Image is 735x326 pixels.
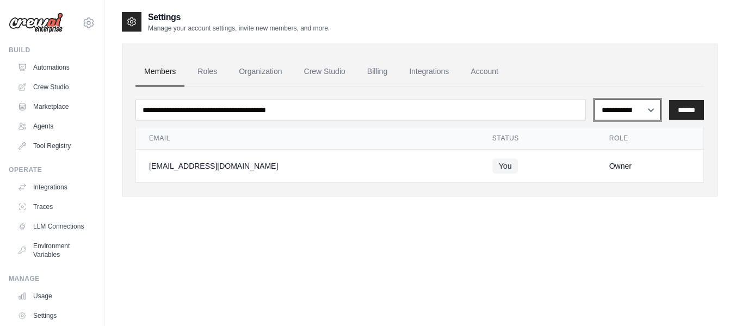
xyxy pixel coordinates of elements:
[9,274,95,283] div: Manage
[13,218,95,235] a: LLM Connections
[400,57,458,87] a: Integrations
[149,161,466,171] div: [EMAIL_ADDRESS][DOMAIN_NAME]
[189,57,226,87] a: Roles
[13,179,95,196] a: Integrations
[148,24,330,33] p: Manage your account settings, invite new members, and more.
[609,161,690,171] div: Owner
[13,59,95,76] a: Automations
[359,57,396,87] a: Billing
[135,57,184,87] a: Members
[13,198,95,216] a: Traces
[13,307,95,324] a: Settings
[13,78,95,96] a: Crew Studio
[13,98,95,115] a: Marketplace
[230,57,291,87] a: Organization
[9,165,95,174] div: Operate
[13,137,95,155] a: Tool Registry
[148,11,330,24] h2: Settings
[9,13,63,33] img: Logo
[295,57,354,87] a: Crew Studio
[136,127,479,150] th: Email
[492,158,518,174] span: You
[596,127,703,150] th: Role
[462,57,507,87] a: Account
[479,127,596,150] th: Status
[13,118,95,135] a: Agents
[13,237,95,263] a: Environment Variables
[9,46,95,54] div: Build
[13,287,95,305] a: Usage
